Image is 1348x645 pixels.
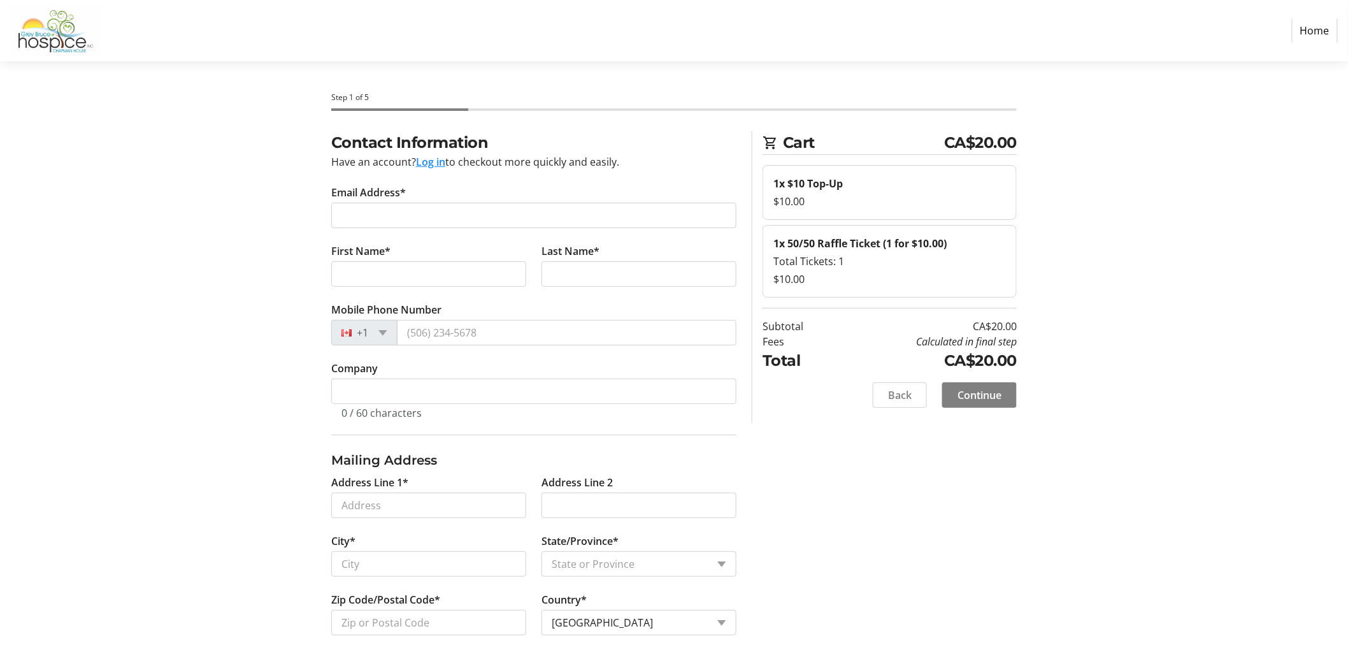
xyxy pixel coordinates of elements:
label: First Name* [331,243,391,259]
label: Address Line 1* [331,475,408,490]
div: $10.00 [773,272,1006,287]
img: Grey Bruce Hospice's Logo [10,5,101,56]
div: Have an account? to checkout more quickly and easily. [331,154,736,170]
div: Total Tickets: 1 [773,254,1006,269]
td: Subtotal [763,319,836,334]
button: Continue [942,382,1017,408]
td: CA$20.00 [836,319,1017,334]
span: Back [888,388,912,403]
input: City [331,551,526,577]
tr-character-limit: 0 / 60 characters [341,406,422,420]
span: Continue [957,388,1001,403]
a: Home [1292,18,1338,43]
strong: 1x 50/50 Raffle Ticket (1 for $10.00) [773,236,947,250]
h2: Contact Information [331,131,736,154]
label: Country* [541,592,587,607]
span: CA$20.00 [944,131,1017,154]
label: Company [331,361,378,376]
label: Zip Code/Postal Code* [331,592,440,607]
label: Last Name* [541,243,599,259]
input: (506) 234-5678 [397,320,736,345]
td: Fees [763,334,836,349]
input: Zip or Postal Code [331,610,526,635]
input: Address [331,493,526,518]
td: Total [763,349,836,372]
label: State/Province* [541,533,619,549]
label: Address Line 2 [541,475,613,490]
button: Back [873,382,927,408]
label: Mobile Phone Number [331,302,441,317]
td: CA$20.00 [836,349,1017,372]
div: $10.00 [773,194,1006,209]
label: Email Address* [331,185,406,200]
td: Calculated in final step [836,334,1017,349]
button: Log in [416,154,445,170]
label: City* [331,533,355,549]
strong: 1x $10 Top-Up [773,177,843,191]
span: Cart [783,131,944,154]
h3: Mailing Address [331,451,736,470]
div: Step 1 of 5 [331,92,1017,103]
